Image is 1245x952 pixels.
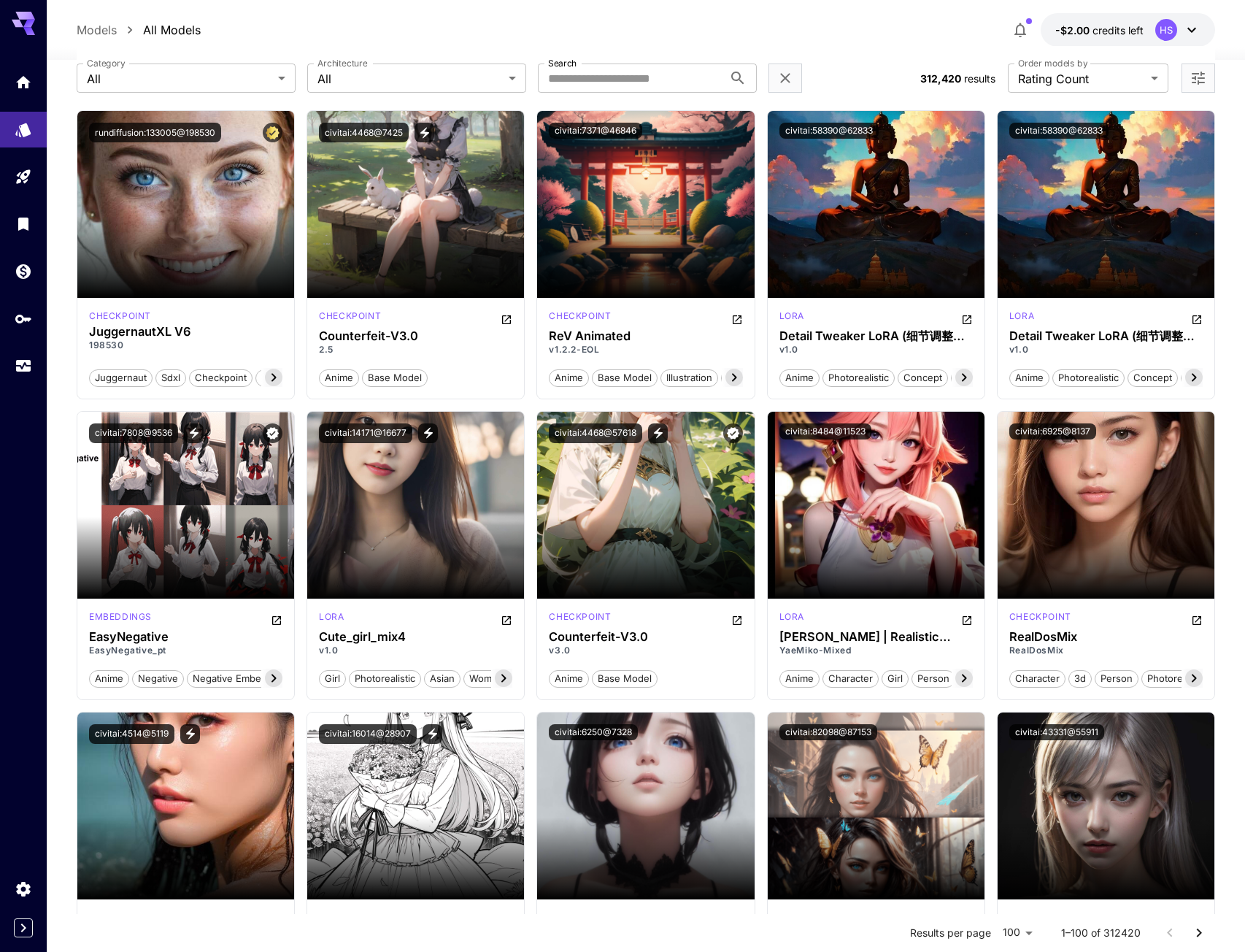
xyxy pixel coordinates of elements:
[320,371,358,385] span: anime
[549,368,589,387] button: anime
[271,911,282,929] button: Open in CivitAI
[549,669,589,688] button: anime
[779,423,871,439] button: civitai:8484@11523
[263,423,282,443] button: Verified working
[549,644,742,657] p: v3.0
[780,672,819,686] span: anime
[89,644,282,657] p: EasyNegative_pt
[189,368,253,387] button: checkpoint
[15,880,32,898] div: Settings
[822,669,879,688] button: character
[188,672,292,686] span: negative embedding
[15,310,32,328] div: API Keys
[89,669,129,688] button: anime
[319,310,381,323] p: checkpoint
[779,911,804,924] p: lora
[661,371,717,385] span: illustration
[882,672,908,686] span: girl
[779,343,973,356] p: v1.0
[549,911,611,924] p: checkpoint
[549,630,742,644] div: Counterfeit-V3.0
[15,168,32,186] div: Playground
[156,371,185,385] span: sdxl
[961,310,973,327] button: Open in CivitAI
[549,329,742,343] h3: ReV Animated
[731,310,743,327] button: Open in CivitAI
[1061,926,1141,940] p: 1–100 of 312420
[77,21,201,39] nav: breadcrumb
[1009,911,1071,924] p: checkpoint
[1009,610,1071,628] div: SD 1.5
[549,423,642,443] button: civitai:4468@57618
[15,262,32,280] div: Wallet
[425,672,460,686] span: asian
[592,669,658,688] button: base model
[779,329,973,343] h3: Detail Tweaker LoRA (细节调整LoRA)
[349,669,421,688] button: photorealistic
[961,911,973,929] button: Open in CivitAI
[660,368,718,387] button: illustration
[15,357,32,375] div: Usage
[898,371,947,385] span: concept
[776,69,794,88] button: Clear filters (1)
[911,669,955,688] button: person
[1068,669,1092,688] button: 3d
[363,371,427,385] span: base model
[14,918,33,937] button: Expand sidebar
[89,368,153,387] button: juggernaut
[319,724,417,744] button: civitai:16014@28907
[1009,423,1096,439] button: civitai:6925@8137
[90,672,128,686] span: anime
[1010,371,1049,385] span: anime
[319,329,512,343] h3: Counterfeit-V3.0
[910,926,991,940] p: Results per page
[89,911,152,924] p: embeddings
[143,21,201,39] a: All Models
[1128,371,1177,385] span: concept
[1009,343,1203,356] p: v1.0
[1053,371,1124,385] span: photorealistic
[779,610,804,623] p: lora
[549,123,642,139] button: civitai:7371@46846
[648,423,668,443] button: View trigger words
[501,610,512,628] button: Open in CivitAI
[1009,630,1203,644] div: RealDosMix
[319,123,409,142] button: civitai:4468@7425
[779,669,820,688] button: anime
[779,123,879,139] button: civitai:58390@62833
[319,669,346,688] button: girl
[89,123,221,142] button: rundiffusion:133005@198530
[549,911,611,929] div: SD 1.5
[1141,669,1214,688] button: photorealistic
[180,724,200,744] button: View trigger words
[1009,123,1109,139] button: civitai:58390@62833
[1018,57,1087,69] label: Order models by
[1142,672,1213,686] span: photorealistic
[89,630,282,644] h3: EasyNegative
[549,310,611,327] div: SD 1.5
[87,57,126,69] label: Category
[89,310,151,323] div: SDXL 1.0
[1009,724,1104,740] button: civitai:43331@55911
[90,371,152,385] span: juggernaut
[1069,672,1091,686] span: 3d
[89,325,282,339] div: JuggernautXL V6
[423,724,442,744] button: View trigger words
[319,911,344,929] div: SD 1.5
[550,371,588,385] span: anime
[89,610,152,628] div: SD 1.5
[548,57,577,69] label: Search
[319,911,344,924] p: lora
[1009,669,1065,688] button: character
[190,371,252,385] span: checkpoint
[319,343,512,356] p: 2.5
[77,21,117,39] a: Models
[271,610,282,628] button: Open in CivitAI
[912,672,955,686] span: person
[898,368,948,387] button: concept
[779,310,804,327] div: SD 1.5
[424,669,460,688] button: asian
